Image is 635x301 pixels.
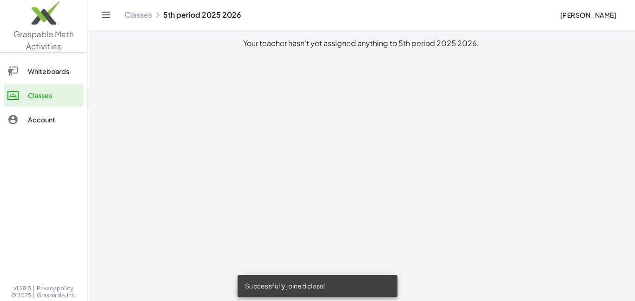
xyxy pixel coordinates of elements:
[560,11,616,19] span: [PERSON_NAME]
[99,7,113,22] button: Toggle navigation
[95,38,628,49] div: Your teacher hasn't yet assigned anything to 5th period 2025 2026.
[28,66,79,77] div: Whiteboards
[13,29,74,51] span: Graspable Math Activities
[238,275,397,297] div: Successfully joined class!
[4,108,83,131] a: Account
[11,292,31,299] span: © 2025
[552,7,624,23] button: [PERSON_NAME]
[4,60,83,82] a: Whiteboards
[13,285,31,292] span: v1.28.5
[28,90,79,101] div: Classes
[37,285,76,292] a: Privacy policy
[4,84,83,107] a: Classes
[33,285,35,292] span: |
[37,292,76,299] span: Graspable, Inc.
[28,114,79,125] div: Account
[125,10,152,20] a: Classes
[33,292,35,299] span: |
